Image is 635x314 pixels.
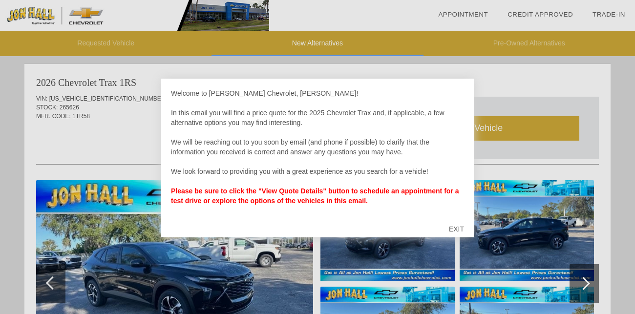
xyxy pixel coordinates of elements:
strong: Please be sure to click the "View Quote Details" button to schedule an appointment for a test dri... [171,187,459,205]
a: Trade-In [593,11,625,18]
a: Credit Approved [508,11,573,18]
div: Welcome to [PERSON_NAME] Chevrolet, [PERSON_NAME]! In this email you will find a price quote for ... [171,88,464,215]
div: EXIT [439,214,474,244]
a: Appointment [438,11,488,18]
